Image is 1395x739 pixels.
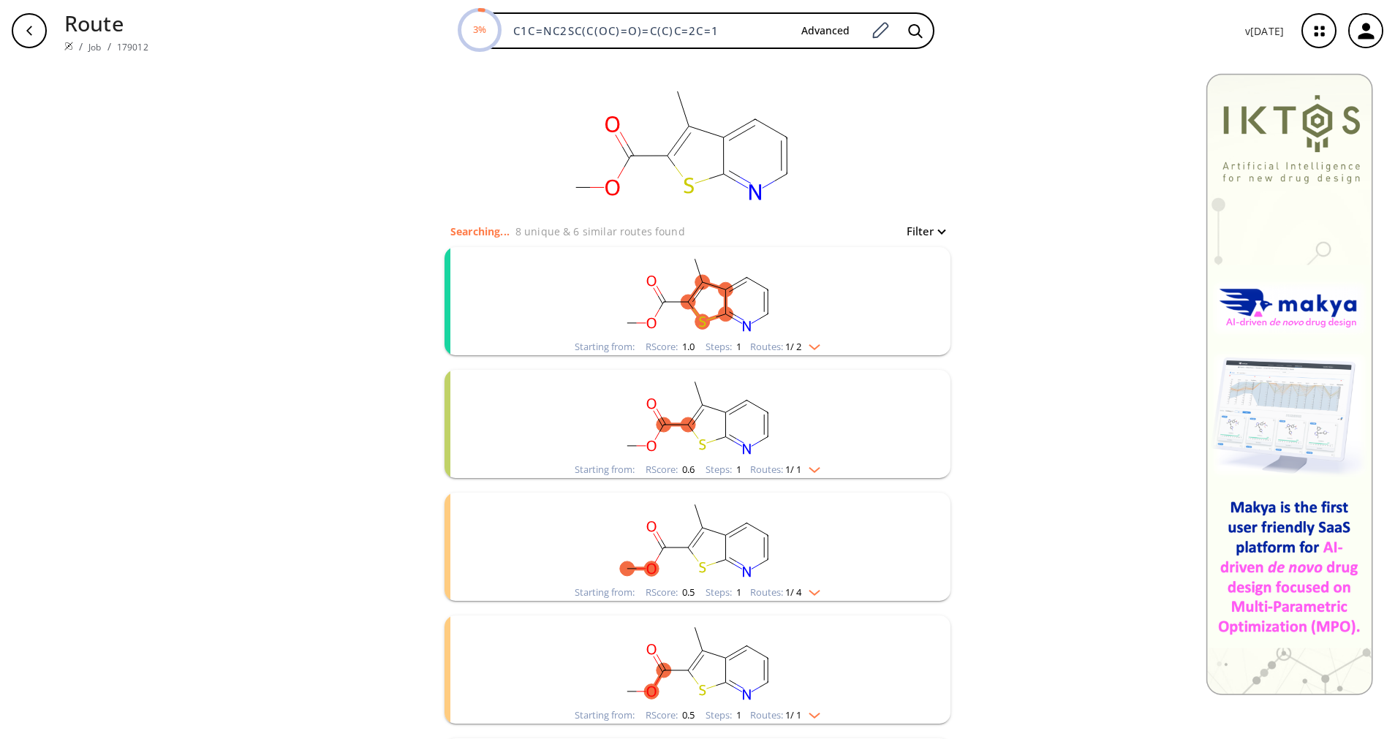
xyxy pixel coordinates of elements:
[750,465,820,474] div: Routes:
[535,61,828,222] svg: C1C=NC2SC(C(OC)=O)=C(C)C=2C=1
[706,465,741,474] div: Steps :
[504,23,790,38] input: Enter SMILES
[646,465,695,474] div: RScore :
[507,247,888,338] svg: COC(=O)c1sc2ncccc2c1C
[450,224,510,239] p: Searching...
[64,7,148,39] p: Route
[680,708,695,721] span: 0.5
[801,338,820,350] img: Down
[680,340,695,353] span: 1.0
[79,39,83,54] li: /
[473,23,486,36] text: 3%
[706,342,741,352] div: Steps :
[734,708,741,721] span: 1
[734,340,741,353] span: 1
[507,370,888,461] svg: COC(=O)c1sc2ncccc2c1C
[117,41,148,53] a: 179012
[734,585,741,599] span: 1
[898,226,945,237] button: Filter
[64,42,73,50] img: Spaya logo
[706,710,741,720] div: Steps :
[88,41,101,53] a: Job
[734,463,741,476] span: 1
[801,584,820,596] img: Down
[750,710,820,720] div: Routes:
[575,342,635,352] div: Starting from:
[785,710,801,720] span: 1 / 1
[646,342,695,352] div: RScore :
[790,18,861,45] button: Advanced
[107,39,111,54] li: /
[575,710,635,720] div: Starting from:
[680,463,695,476] span: 0.6
[801,707,820,719] img: Down
[507,615,888,707] svg: COC(=O)c1sc2ncccc2c1C
[507,493,888,584] svg: COC(=O)c1sc2ncccc2c1C
[646,710,695,720] div: RScore :
[680,585,695,599] span: 0.5
[575,465,635,474] div: Starting from:
[750,588,820,597] div: Routes:
[785,342,801,352] span: 1 / 2
[706,588,741,597] div: Steps :
[750,342,820,352] div: Routes:
[575,588,635,597] div: Starting from:
[646,588,695,597] div: RScore :
[515,224,685,239] p: 8 unique & 6 similar routes found
[801,461,820,473] img: Down
[1245,23,1284,39] p: v [DATE]
[785,588,801,597] span: 1 / 4
[1206,73,1373,695] img: Banner
[785,465,801,474] span: 1 / 1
